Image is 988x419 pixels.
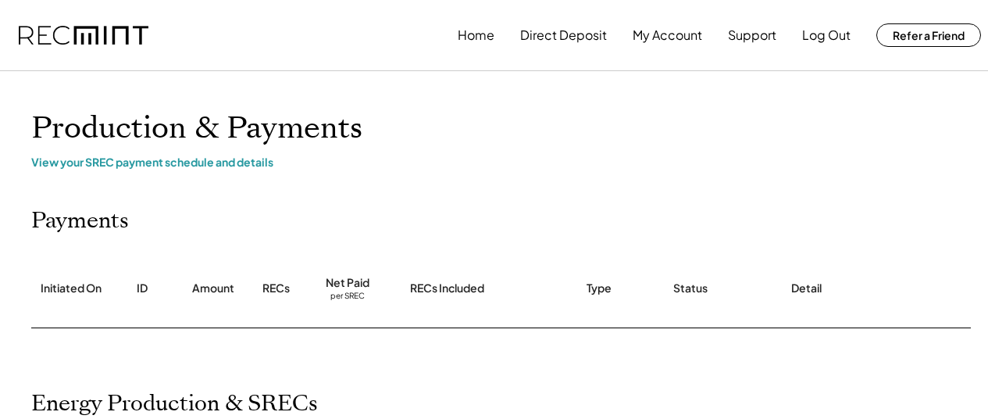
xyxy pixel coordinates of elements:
div: ID [137,281,148,296]
div: Amount [192,281,234,296]
h2: Payments [31,208,129,235]
div: Type [587,281,612,296]
div: Net Paid [326,275,369,291]
button: Home [458,20,494,51]
div: View your SREC payment schedule and details [31,155,968,169]
button: Direct Deposit [520,20,607,51]
div: RECs Included [410,281,484,296]
div: Initiated On [41,281,102,296]
h1: Production & Payments [31,110,968,147]
button: My Account [633,20,702,51]
div: Detail [791,281,822,296]
div: RECs [262,281,290,296]
h2: Energy Production & SRECs [31,391,318,417]
img: recmint-logotype%403x.png [19,26,148,45]
button: Support [728,20,776,51]
button: Log Out [802,20,851,51]
button: Refer a Friend [876,23,981,47]
div: per SREC [330,291,365,303]
div: Status [673,281,708,296]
